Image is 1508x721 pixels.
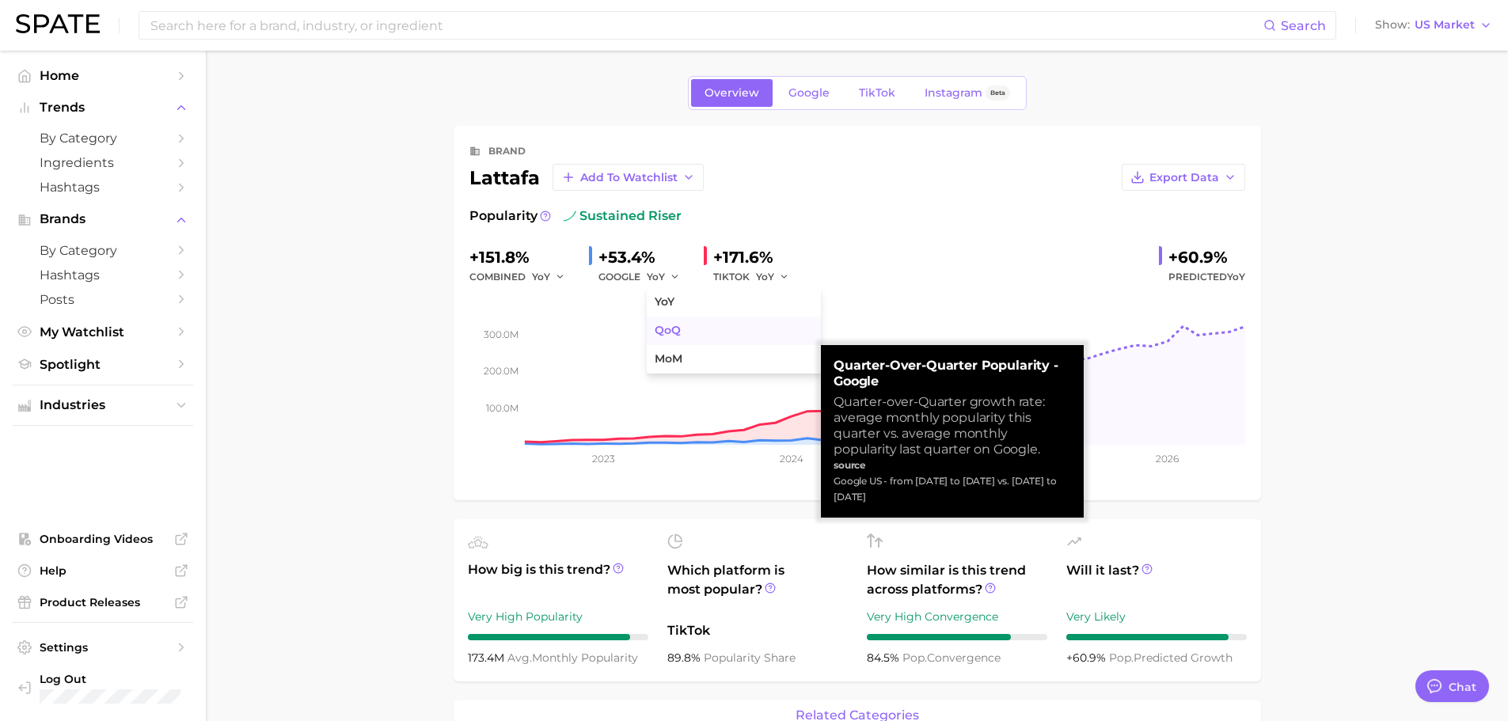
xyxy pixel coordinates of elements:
div: Quarter-over-Quarter growth rate: average monthly popularity this quarter vs. average monthly pop... [834,394,1071,457]
button: ShowUS Market [1371,15,1496,36]
span: Ingredients [40,155,166,170]
div: 8 / 10 [867,634,1047,640]
a: Ingredients [13,150,193,175]
a: Hashtags [13,175,193,199]
span: Onboarding Videos [40,532,166,546]
tspan: 2024 [779,453,803,465]
div: Very High Convergence [867,607,1047,626]
span: MoM [655,352,682,366]
span: TikTok [667,621,848,640]
a: My Watchlist [13,320,193,344]
span: Trends [40,101,166,115]
span: monthly popularity [507,651,638,665]
span: TikTok [859,86,895,100]
span: How big is this trend? [468,560,648,599]
a: Log out. Currently logged in with e-mail roberto.gil@givaudan.com. [13,667,193,708]
span: 84.5% [867,651,902,665]
button: Brands [13,207,193,231]
span: My Watchlist [40,324,166,340]
span: by Category [40,243,166,258]
button: YoY [532,268,566,287]
div: Google US - from [DATE] to [DATE] vs. [DATE] to [DATE] [834,473,1071,505]
span: YoY [647,270,665,283]
span: Beta [990,86,1005,100]
tspan: 2023 [591,453,614,465]
button: Trends [13,96,193,120]
span: Add to Watchlist [580,171,678,184]
button: Add to Watchlist [553,164,704,191]
span: US Market [1415,21,1475,29]
span: Popularity [469,207,537,226]
span: Hashtags [40,268,166,283]
a: by Category [13,126,193,150]
span: Brands [40,212,166,226]
a: Hashtags [13,263,193,287]
tspan: 2026 [1156,453,1179,465]
a: Onboarding Videos [13,527,193,551]
span: convergence [902,651,1001,665]
span: Industries [40,398,166,412]
div: +171.6% [713,245,800,270]
div: brand [488,142,526,161]
span: Google [788,86,830,100]
div: GOOGLE [598,268,691,287]
span: Instagram [925,86,982,100]
div: TIKTOK [713,268,800,287]
span: Search [1281,18,1326,33]
a: Home [13,63,193,88]
span: Spotlight [40,357,166,372]
span: Home [40,68,166,83]
span: Will it last? [1066,561,1247,599]
button: YoY [756,268,790,287]
span: popularity share [704,651,796,665]
span: 173.4m [468,651,507,665]
strong: source [834,459,866,471]
a: Google [775,79,843,107]
abbr: popularity index [1109,651,1134,665]
img: sustained riser [564,210,576,222]
span: Product Releases [40,595,166,609]
span: Export Data [1149,171,1219,184]
span: YoY [1227,271,1245,283]
strong: Quarter-over-Quarter Popularity - Google [834,358,1071,389]
div: 9 / 10 [1066,634,1247,640]
a: Product Releases [13,590,193,614]
span: YoY [532,270,550,283]
button: Export Data [1122,164,1245,191]
span: predicted growth [1109,651,1233,665]
div: 9 / 10 [468,634,648,640]
abbr: popularity index [902,651,927,665]
div: Very High Popularity [468,607,648,626]
a: TikTok [845,79,909,107]
abbr: average [507,651,532,665]
span: Log Out [40,672,187,686]
a: Overview [691,79,773,107]
a: Help [13,559,193,582]
button: YoY [647,268,681,287]
input: Search here for a brand, industry, or ingredient [149,12,1263,39]
img: SPATE [16,14,100,33]
div: +53.4% [598,245,691,270]
span: Help [40,564,166,578]
span: Which platform is most popular? [667,561,848,613]
span: How similar is this trend across platforms? [867,561,1047,599]
a: InstagramBeta [911,79,1024,107]
a: by Category [13,238,193,263]
div: Very Likely [1066,607,1247,626]
span: YoY [756,270,774,283]
span: YoY [655,295,674,309]
span: 89.8% [667,651,704,665]
a: Posts [13,287,193,312]
span: Hashtags [40,180,166,195]
span: Predicted [1168,268,1245,287]
span: sustained riser [564,207,682,226]
span: Show [1375,21,1410,29]
a: Settings [13,636,193,659]
button: Industries [13,393,193,417]
div: combined [469,268,576,287]
span: QoQ [655,324,681,337]
div: +60.9% [1168,245,1245,270]
ul: YoY [647,288,821,374]
span: Posts [40,292,166,307]
span: +60.9% [1066,651,1109,665]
